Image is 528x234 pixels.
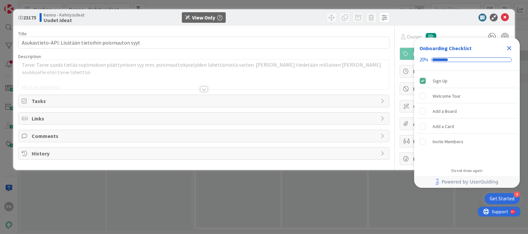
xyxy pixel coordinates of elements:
div: Footer [414,176,520,188]
div: Invite Members is incomplete. [417,134,517,149]
div: Welcome Tour [433,92,461,100]
div: Close Checklist [504,43,514,53]
span: Dates [413,67,498,75]
div: Welcome Tour is incomplete. [417,89,517,103]
div: View Only [192,14,215,21]
span: Description [18,53,41,59]
div: 4 [514,191,520,197]
p: Tarve: Tarve saada tietää sopimuksen päättymisen syy mm. poismuuttokyselyiden lähettämistä varten... [22,61,386,76]
span: ID [18,14,36,21]
div: Checklist items [414,71,520,164]
div: Add a Board [433,107,457,115]
div: 9+ [33,3,37,8]
div: Add a Card is incomplete. [417,119,517,134]
span: Powered by UserGuiding [442,178,498,186]
span: Support [14,1,30,9]
span: Owner [407,33,422,41]
div: 20% [419,57,428,63]
div: Onboarding Checklist [419,44,472,52]
b: 23175 [23,14,36,21]
label: Title [18,31,27,37]
span: Kenno - Kehitysideat [44,12,84,17]
div: Do not show again [451,168,482,173]
span: Mirrors [413,137,498,145]
div: Add a Board is incomplete. [417,104,517,118]
span: History [32,150,377,157]
input: type card name here... [18,37,389,49]
div: Checklist Container [414,38,520,188]
div: Get Started [490,195,514,202]
span: Custom Fields [413,102,498,110]
a: Powered by UserGuiding [417,176,516,188]
span: Comments [32,132,377,140]
span: Attachments [413,120,498,128]
div: Checklist progress: 20% [419,57,514,63]
span: Tasks [32,97,377,105]
div: Invite Members [433,138,463,146]
span: Links [32,115,377,122]
div: Open Get Started checklist, remaining modules: 4 [484,193,520,204]
div: Sign Up is complete. [417,74,517,88]
span: Block [413,85,498,93]
span: Metrics [413,155,498,163]
div: Add a Card [433,122,454,130]
div: Sign Up [433,77,447,85]
b: Uudet ideat [44,17,84,23]
span: Kehitysidea [413,50,498,58]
